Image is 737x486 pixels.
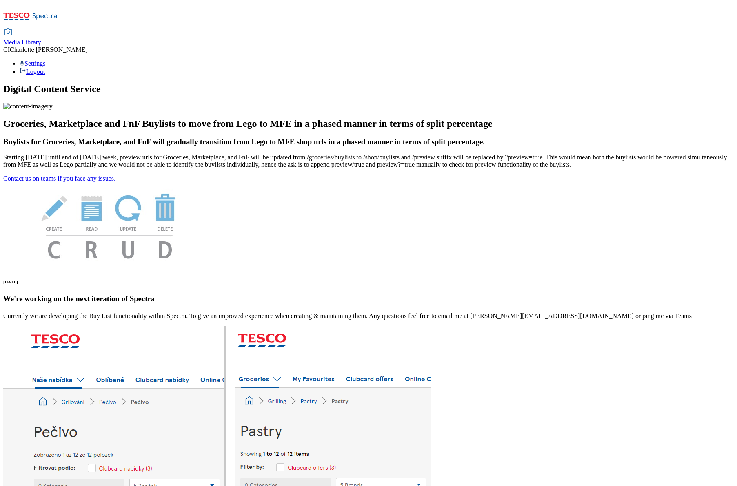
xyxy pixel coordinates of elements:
[3,29,41,46] a: Media Library
[10,46,88,53] span: Charlotte [PERSON_NAME]
[3,312,734,320] p: Currently we are developing the Buy List functionality within Spectra. To give an improved experi...
[3,103,53,110] img: content-imagery
[20,68,45,75] a: Logout
[3,279,734,284] h6: [DATE]
[3,118,734,129] h2: Groceries, Marketplace and FnF Buylists to move from Lego to MFE in a phased manner in terms of s...
[3,84,734,95] h1: Digital Content Service
[3,154,734,168] p: Starting [DATE] until end of [DATE] week, preview urls for Groceries, Marketplace, and FnF will b...
[3,182,215,267] img: News Image
[3,137,734,146] h3: Buylists for Groceries, Marketplace, and FnF will gradually transition from Lego to MFE shop urls...
[3,39,41,46] span: Media Library
[3,46,10,53] span: CI
[3,175,115,182] a: Contact us on teams if you face any issues.
[3,294,734,303] h3: We're working on the next iteration of Spectra
[20,60,46,67] a: Settings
